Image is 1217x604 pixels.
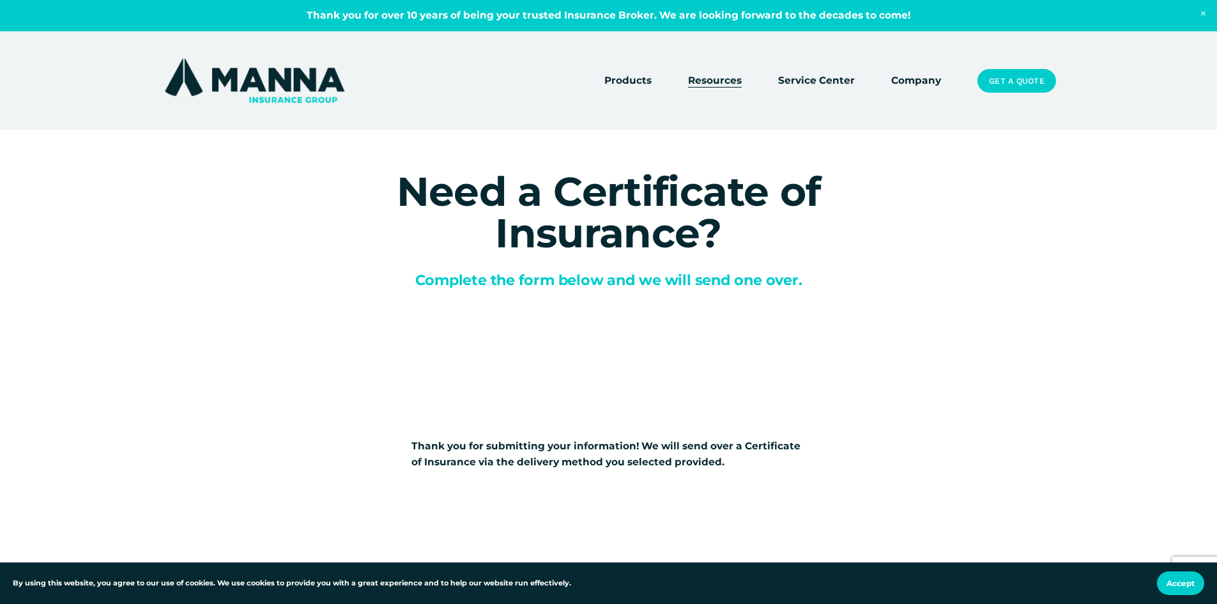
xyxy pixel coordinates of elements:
[688,73,742,89] span: Resources
[312,171,906,254] h1: Need a Certificate of Insurance?
[1157,571,1204,595] button: Accept
[977,69,1055,93] a: Get a Quote
[162,56,348,105] img: Manna Insurance Group
[604,73,652,89] span: Products
[891,72,941,90] a: Company
[778,72,855,90] a: Service Center
[411,438,806,470] p: Thank you for submitting your information! We will send over a Certificate of Insurance via the d...
[1167,578,1195,588] span: Accept
[688,72,742,90] a: folder dropdown
[604,72,652,90] a: folder dropdown
[415,271,802,289] span: Complete the form below and we will send one over.
[13,578,571,589] p: By using this website, you agree to our use of cookies. We use cookies to provide you with a grea...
